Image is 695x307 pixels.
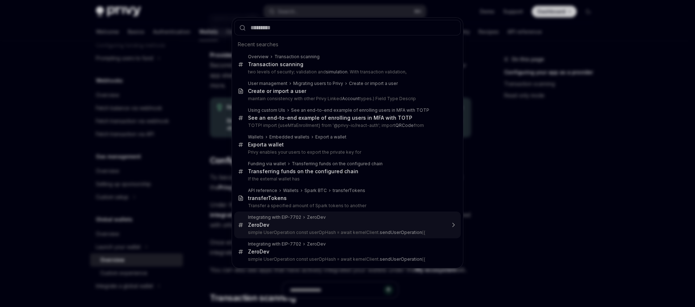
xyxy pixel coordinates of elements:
[248,241,301,247] div: Integrating with EIP-7702
[342,96,359,101] b: Account
[248,168,358,175] div: ring funds on the configured chain
[333,188,365,193] div: transferTokens
[248,256,446,262] p: simple UserOperation const userOpHash = await kernelClient. ({
[291,107,429,113] div: See an end-to-end example of enrolling users in MFA with TOTP
[248,141,284,148] div: a wallet
[304,188,327,193] div: Spark BTC
[248,168,270,174] b: Transfer
[274,54,320,60] div: Transaction scanning
[248,188,277,193] div: API reference
[307,241,326,247] div: ZeroDev
[269,134,309,140] div: Embedded wallets
[292,161,383,167] div: ring funds on the configured chain
[248,176,446,182] p: If the external wallet has
[380,256,422,262] b: sendUserOperation
[248,214,301,220] div: Integrating with EIP-7702
[248,88,306,94] div: Create or import a user
[248,96,446,102] p: maintain consistency with other Privy Linked types.) Field Type Descrip
[349,81,398,86] div: Create or import a user
[248,123,446,128] p: TOTP! import {useMfaEnrollment} from '@privy-io/react-auth'; import from
[248,115,412,121] div: See an end-to-end example of enrolling users in MFA with TOTP
[283,188,299,193] div: Wallets
[248,69,446,75] p: two levels of security; validation and . With transaction validation,
[248,149,446,155] p: Privy enables your users to export the private key for
[315,134,346,140] div: Export a wallet
[248,81,287,86] div: User management
[380,230,422,235] b: sendUserOperation
[248,61,303,68] div: Transaction scanning
[307,214,326,220] div: ZeroDev
[248,161,286,167] div: Funding via wallet
[248,230,446,235] p: simple UserOperation const userOpHash = await kernelClient. ({
[248,54,269,60] div: Overview
[248,195,268,201] b: transfer
[292,161,310,166] b: Transfer
[248,107,285,113] div: Using custom UIs
[248,134,264,140] div: Wallets
[248,141,264,148] b: Export
[395,123,414,128] b: QRCode
[248,248,269,255] div: ZeroDev
[248,195,287,201] div: Tokens
[293,81,343,86] div: Migrating users to Privy
[238,41,278,48] span: Recent searches
[326,69,347,74] b: simulation
[248,203,446,209] p: Transfer a specified amount of Spark tokens to another
[248,222,269,228] div: ZeroDev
